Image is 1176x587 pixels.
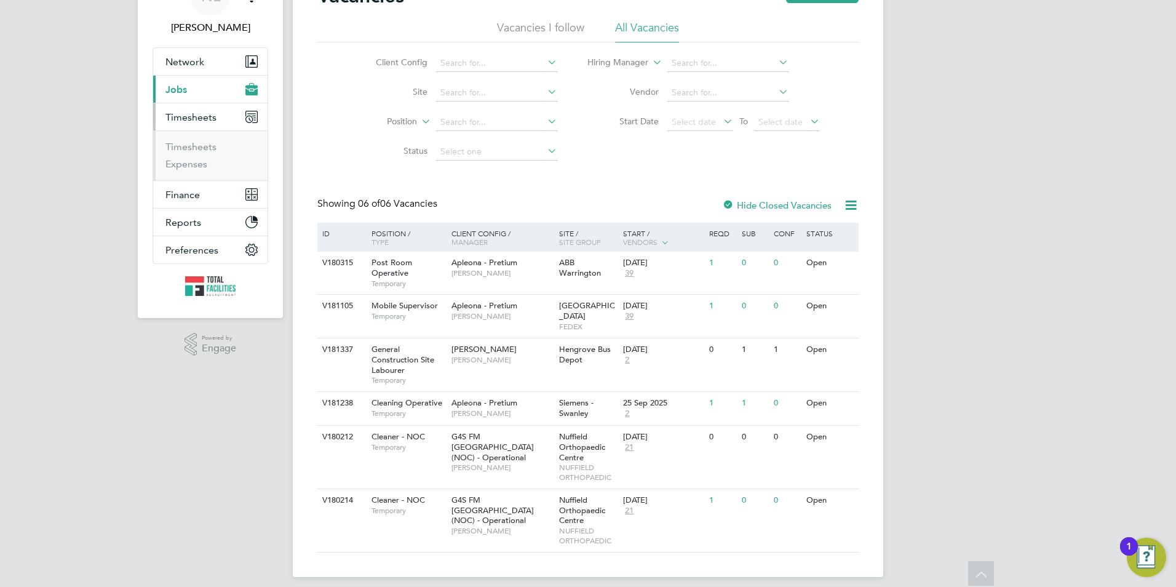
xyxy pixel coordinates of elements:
span: General Construction Site Labourer [371,344,434,375]
div: 0 [739,295,771,317]
span: NUFFIELD ORTHOPAEDIC [559,526,618,545]
div: [DATE] [623,432,703,442]
div: Site / [556,223,621,252]
span: Apleona - Pretium [451,300,517,311]
div: Start / [620,223,706,254]
span: Timesheets [165,111,217,123]
span: Temporary [371,409,445,418]
span: FEDEX [559,322,618,332]
img: tfrecruitment-logo-retina.png [185,276,236,296]
div: Client Config / [448,223,556,252]
span: [PERSON_NAME] [451,355,553,365]
div: Showing [317,198,440,210]
button: Jobs [153,76,268,103]
div: 0 [739,489,771,512]
div: [DATE] [623,495,703,506]
span: Cleaning Operative [371,397,442,408]
span: Cleaner - NOC [371,495,425,505]
input: Search for... [667,84,789,102]
div: 0 [706,338,738,361]
div: [DATE] [623,301,703,311]
a: Powered byEngage [185,333,237,356]
div: Status [803,223,857,244]
div: 1 [1126,546,1132,562]
div: 0 [771,252,803,274]
div: V180212 [319,426,362,449]
a: Timesheets [165,141,217,153]
div: 0 [739,426,771,449]
button: Open Resource Center, 1 new notification [1127,538,1166,577]
button: Preferences [153,236,268,263]
input: Search for... [436,84,557,102]
span: Jobs [165,84,187,95]
span: Post Room Operative [371,257,412,278]
button: Network [153,48,268,75]
div: V181238 [319,392,362,415]
div: 0 [771,295,803,317]
input: Select one [436,143,557,161]
span: Nuffield Orthopaedic Centre [559,431,605,463]
span: 06 of [358,198,380,210]
span: Cleaner - NOC [371,431,425,442]
span: 39 [623,268,635,279]
label: Client Config [357,57,427,68]
span: G4S FM [GEOGRAPHIC_DATA] (NOC) - Operational [451,495,534,526]
div: V180214 [319,489,362,512]
div: Position / [362,223,448,252]
span: [PERSON_NAME] [451,463,553,473]
div: 1 [706,392,738,415]
span: NUFFIELD ORTHOPAEDIC [559,463,618,482]
div: 1 [706,252,738,274]
div: 1 [771,338,803,361]
span: [PERSON_NAME] [451,526,553,536]
div: Conf [771,223,803,244]
span: 2 [623,409,631,419]
span: Type [371,237,389,247]
span: [GEOGRAPHIC_DATA] [559,300,615,321]
li: All Vacancies [615,20,679,42]
input: Search for... [667,55,789,72]
span: Finance [165,189,200,201]
button: Reports [153,209,268,236]
span: Network [165,56,204,68]
div: V181105 [319,295,362,317]
div: 0 [771,489,803,512]
div: Open [803,295,857,317]
div: Reqd [706,223,738,244]
label: Hide Closed Vacancies [722,199,832,211]
button: Finance [153,181,268,208]
span: 2 [623,355,631,365]
li: Vacancies I follow [497,20,584,42]
input: Search for... [436,114,557,131]
div: Sub [739,223,771,244]
span: Temporary [371,279,445,289]
input: Search for... [436,55,557,72]
div: 0 [771,426,803,449]
span: Apleona - Pretium [451,257,517,268]
div: 1 [706,489,738,512]
div: 0 [706,426,738,449]
span: Temporary [371,442,445,452]
div: Open [803,489,857,512]
span: [PERSON_NAME] [451,268,553,278]
label: Vendor [588,86,659,97]
div: Open [803,392,857,415]
span: Manager [451,237,488,247]
div: [DATE] [623,258,703,268]
span: G4S FM [GEOGRAPHIC_DATA] (NOC) - Operational [451,431,534,463]
span: [PERSON_NAME] [451,311,553,321]
span: Select date [758,116,803,127]
label: Status [357,145,427,156]
span: Nicola Lawrence [153,20,268,35]
span: Temporary [371,311,445,321]
span: 06 Vacancies [358,198,437,210]
span: Hengrove Bus Depot [559,344,611,365]
div: 1 [706,295,738,317]
span: Engage [202,343,236,354]
span: 21 [623,506,635,516]
span: Apleona - Pretium [451,397,517,408]
label: Hiring Manager [578,57,648,69]
div: Timesheets [153,130,268,180]
div: 0 [771,392,803,415]
span: 21 [623,442,635,453]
